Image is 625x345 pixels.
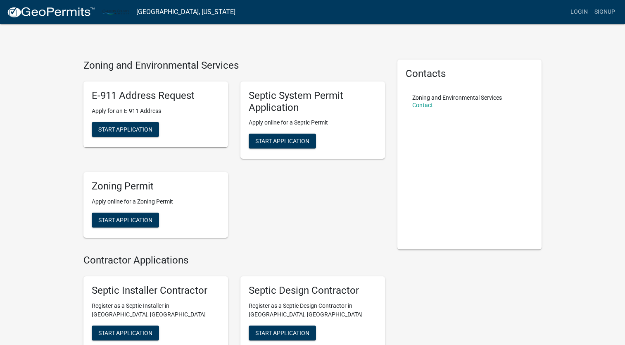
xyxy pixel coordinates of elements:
[249,90,377,114] h5: Septic System Permit Application
[92,107,220,115] p: Apply for an E-911 Address
[249,134,316,149] button: Start Application
[92,180,220,192] h5: Zoning Permit
[249,118,377,127] p: Apply online for a Septic Permit
[92,326,159,340] button: Start Application
[92,197,220,206] p: Apply online for a Zoning Permit
[92,122,159,137] button: Start Application
[406,68,534,80] h5: Contacts
[92,285,220,297] h5: Septic Installer Contractor
[83,60,385,72] h4: Zoning and Environmental Services
[412,95,502,101] p: Zoning and Environmental Services
[567,4,591,20] a: Login
[591,4,618,20] a: Signup
[255,138,309,144] span: Start Application
[136,5,235,19] a: [GEOGRAPHIC_DATA], [US_STATE]
[255,329,309,336] span: Start Application
[92,90,220,102] h5: E-911 Address Request
[98,126,152,132] span: Start Application
[249,326,316,340] button: Start Application
[98,217,152,223] span: Start Application
[102,6,130,17] img: Carlton County, Minnesota
[92,213,159,228] button: Start Application
[92,302,220,319] p: Register as a Septic Installer in [GEOGRAPHIC_DATA], [GEOGRAPHIC_DATA]
[412,102,433,108] a: Contact
[98,329,152,336] span: Start Application
[249,302,377,319] p: Register as a Septic Design Contractor in [GEOGRAPHIC_DATA], [GEOGRAPHIC_DATA]
[83,254,385,266] h4: Contractor Applications
[249,285,377,297] h5: Septic Design Contractor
